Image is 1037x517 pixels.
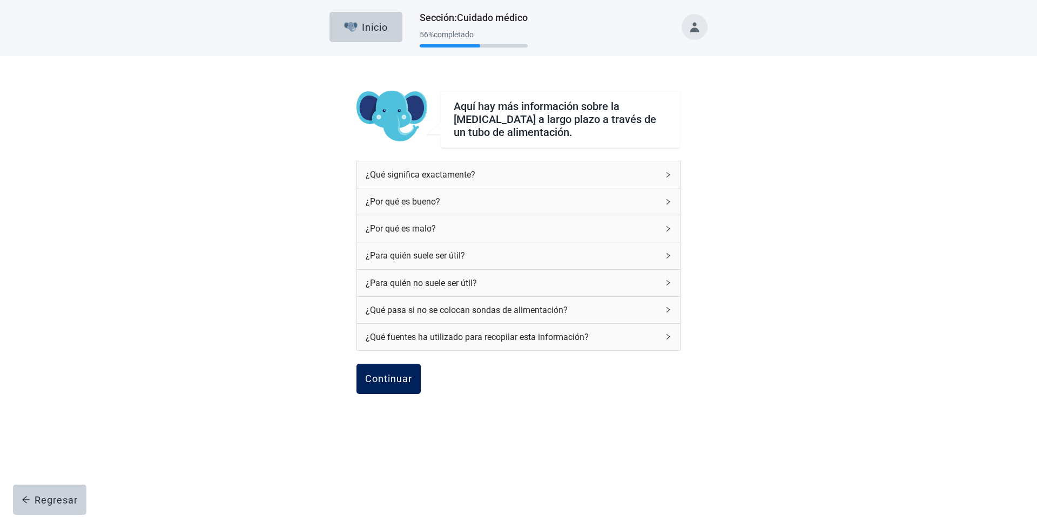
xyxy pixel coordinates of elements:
[665,307,671,313] span: right
[420,30,528,39] div: 56 % completado
[357,324,680,350] div: ¿Qué fuentes ha utilizado para recopilar esta información?
[665,334,671,340] span: right
[357,297,680,323] div: ¿Qué pasa si no se colocan sondas de alimentación?
[366,222,658,235] div: ¿Por qué es malo?
[665,226,671,232] span: right
[356,91,427,142] img: Koda Elephant
[682,14,708,40] button: Toggle account menu
[357,161,680,188] div: ¿Qué significa exactamente?
[665,253,671,259] span: right
[665,199,671,205] span: right
[366,330,658,344] div: ¿Qué fuentes ha utilizado para recopilar esta información?
[665,172,671,178] span: right
[366,168,658,181] div: ¿Qué significa exactamente?
[365,373,412,384] div: Continuar
[420,26,528,52] div: Progress section
[22,494,78,505] div: Regresar
[454,100,667,139] div: Aquí hay más información sobre la [MEDICAL_DATA] a largo plazo a través de un tubo de alimentación.
[13,485,86,515] button: arrow-leftRegresar
[22,495,30,504] span: arrow-left
[357,215,680,242] div: ¿Por qué es malo?
[356,364,421,394] button: Continuar
[420,10,528,25] h1: Sección : Cuidado médico
[357,188,680,215] div: ¿Por qué es bueno?
[366,249,658,262] div: ¿Para quién suele ser útil?
[366,195,658,208] div: ¿Por qué es bueno?
[329,12,402,42] button: ElephantInicio
[357,242,680,269] div: ¿Para quién suele ser útil?
[366,276,658,290] div: ¿Para quién no suele ser útil?
[665,280,671,286] span: right
[366,303,658,317] div: ¿Qué pasa si no se colocan sondas de alimentación?
[344,22,388,32] div: Inicio
[357,270,680,296] div: ¿Para quién no suele ser útil?
[344,22,358,32] img: Elephant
